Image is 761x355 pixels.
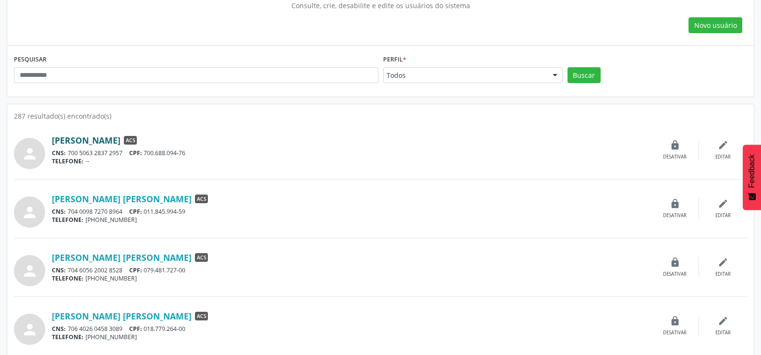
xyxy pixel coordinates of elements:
div: Editar [715,271,731,278]
i: lock [670,198,680,209]
label: Perfil [383,52,406,67]
div: -- [52,157,651,165]
div: [PHONE_NUMBER] [52,216,651,224]
a: [PERSON_NAME] [PERSON_NAME] [52,252,192,263]
i: edit [718,316,728,326]
div: [PHONE_NUMBER] [52,333,651,341]
div: 700 5063 2837 2957 700.688.094-76 [52,149,651,157]
button: Feedback - Mostrar pesquisa [743,145,761,210]
span: TELEFONE: [52,216,84,224]
div: Desativar [663,271,687,278]
i: person [21,145,38,162]
div: [PHONE_NUMBER] [52,274,651,282]
span: Todos [387,71,543,80]
span: TELEFONE: [52,274,84,282]
div: 287 resultado(s) encontrado(s) [14,111,747,121]
i: person [21,262,38,280]
span: CPF: [129,266,142,274]
div: 704 6056 2002 8528 079.481.727-00 [52,266,651,274]
button: Novo usuário [689,17,742,34]
div: Consulte, crie, desabilite e edite os usuários do sistema [21,0,740,11]
span: CNS: [52,208,66,216]
div: Editar [715,212,731,219]
span: ACS [195,312,208,320]
a: [PERSON_NAME] [PERSON_NAME] [52,194,192,204]
div: Editar [715,154,731,160]
span: CNS: [52,266,66,274]
span: TELEFONE: [52,157,84,165]
span: ACS [124,136,137,145]
div: 706 4026 0458 3089 018.779.264-00 [52,325,651,333]
span: ACS [195,253,208,262]
i: edit [718,140,728,150]
span: Novo usuário [694,20,737,30]
span: CPF: [129,208,142,216]
label: PESQUISAR [14,52,47,67]
span: CNS: [52,149,66,157]
span: CNS: [52,325,66,333]
i: edit [718,257,728,268]
span: CPF: [129,149,142,157]
i: lock [670,316,680,326]
div: Desativar [663,212,687,219]
i: lock [670,257,680,268]
div: Desativar [663,330,687,336]
a: [PERSON_NAME] [52,135,121,146]
span: CPF: [129,325,142,333]
div: 704 0098 7270 8964 011.845.994-59 [52,208,651,216]
span: TELEFONE: [52,333,84,341]
a: [PERSON_NAME] [PERSON_NAME] [52,311,192,321]
i: edit [718,198,728,209]
div: Desativar [663,154,687,160]
i: lock [670,140,680,150]
button: Buscar [568,67,601,84]
span: ACS [195,195,208,203]
i: person [21,204,38,221]
div: Editar [715,330,731,336]
span: Feedback [748,154,756,188]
